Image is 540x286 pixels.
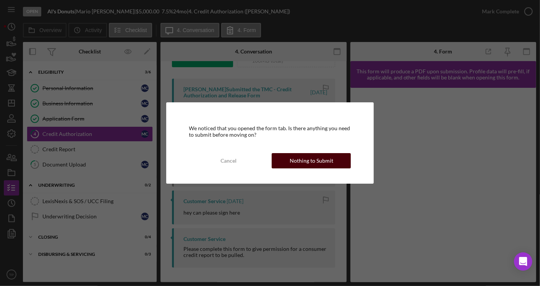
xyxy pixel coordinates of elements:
[514,252,532,271] div: Open Intercom Messenger
[272,153,351,168] button: Nothing to Submit
[189,153,268,168] button: Cancel
[290,153,333,168] div: Nothing to Submit
[189,125,351,137] div: We noticed that you opened the form tab. Is there anything you need to submit before moving on?
[221,153,237,168] div: Cancel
